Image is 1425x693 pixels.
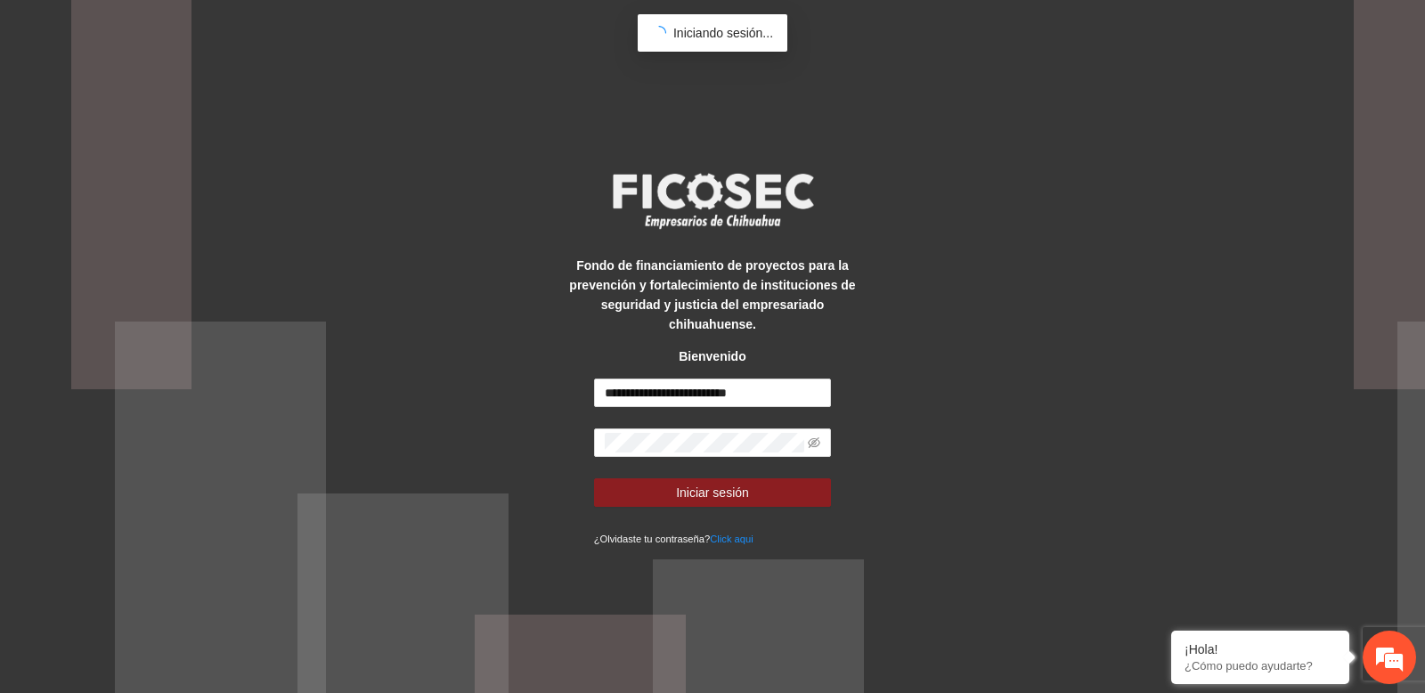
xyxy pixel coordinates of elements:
span: loading [651,25,667,41]
span: eye-invisible [808,436,820,449]
button: Iniciar sesión [594,478,832,507]
div: ¡Hola! [1185,642,1336,656]
p: ¿Cómo puedo ayudarte? [1185,659,1336,673]
div: Chatee con nosotros ahora [93,91,299,114]
strong: Bienvenido [679,349,745,363]
a: Click aqui [710,534,753,544]
small: ¿Olvidaste tu contraseña? [594,534,753,544]
span: Estamos en línea. [103,238,246,418]
textarea: Escriba su mensaje y pulse “Intro” [9,486,339,549]
span: Iniciando sesión... [673,26,773,40]
span: Iniciar sesión [676,483,749,502]
strong: Fondo de financiamiento de proyectos para la prevención y fortalecimiento de instituciones de seg... [569,258,855,331]
div: Minimizar ventana de chat en vivo [292,9,335,52]
img: logo [601,167,824,233]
